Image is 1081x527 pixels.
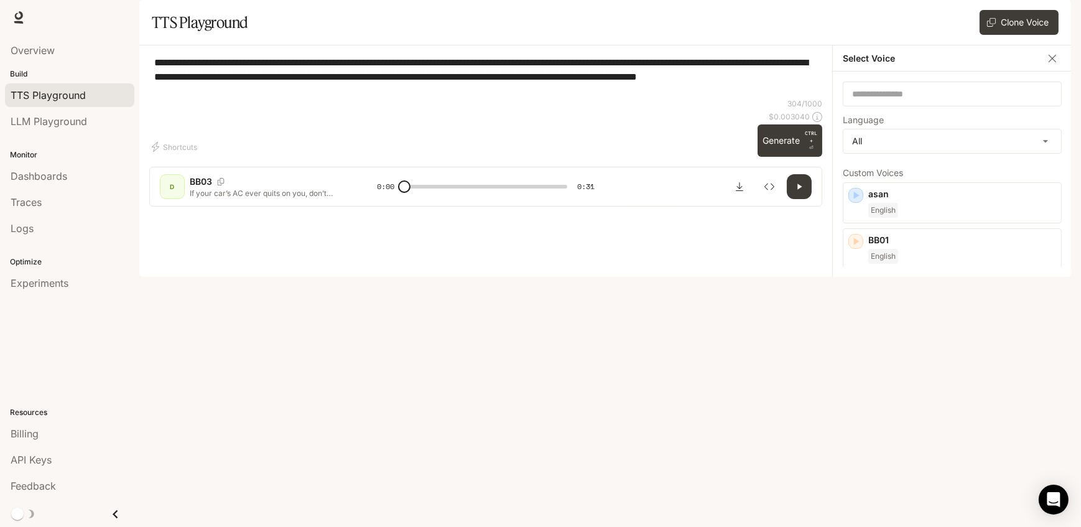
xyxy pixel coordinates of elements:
[758,124,822,157] button: GenerateCTRL +⏎
[868,249,898,264] span: English
[843,116,884,124] p: Language
[727,174,752,199] button: Download audio
[152,10,248,35] h1: TTS Playground
[805,129,817,144] p: CTRL +
[787,98,822,109] p: 304 / 1000
[190,175,212,188] p: BB03
[805,129,817,152] p: ⏎
[377,180,394,193] span: 0:00
[868,234,1056,246] p: BB01
[769,111,810,122] p: $ 0.003040
[162,177,182,197] div: D
[757,174,782,199] button: Inspect
[149,137,202,157] button: Shortcuts
[212,178,230,185] button: Copy Voice ID
[843,169,1062,177] p: Custom Voices
[577,180,595,193] span: 0:31
[190,188,347,198] p: If your car’s AC ever quits on you, don’t waste a fortune fixing it—grab this instead! This tiny ...
[868,203,898,218] span: English
[868,188,1056,200] p: asan
[1039,485,1069,515] div: Open Intercom Messenger
[843,129,1061,153] div: All
[980,10,1059,35] button: Clone Voice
